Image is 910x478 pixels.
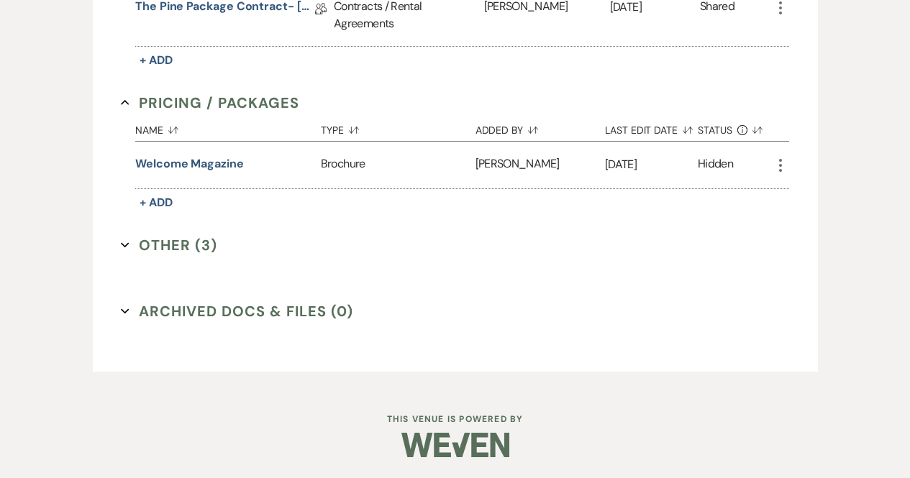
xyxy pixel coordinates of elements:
button: Welcome Magazine [135,155,244,173]
p: [DATE] [605,155,698,174]
div: Brochure [321,142,476,188]
div: Hidden [698,155,733,175]
button: + Add [135,50,177,70]
img: Weven Logo [401,420,509,470]
button: Other (3) [121,234,217,256]
button: Last Edit Date [605,114,698,141]
button: Type [321,114,476,141]
button: Pricing / Packages [121,92,299,114]
span: + Add [140,195,173,210]
div: [PERSON_NAME] [476,142,605,188]
button: Archived Docs & Files (0) [121,300,353,322]
button: + Add [135,193,177,213]
button: Added By [476,114,605,141]
span: Status [698,125,732,135]
button: Name [135,114,321,141]
button: Status [698,114,772,141]
span: + Add [140,52,173,68]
